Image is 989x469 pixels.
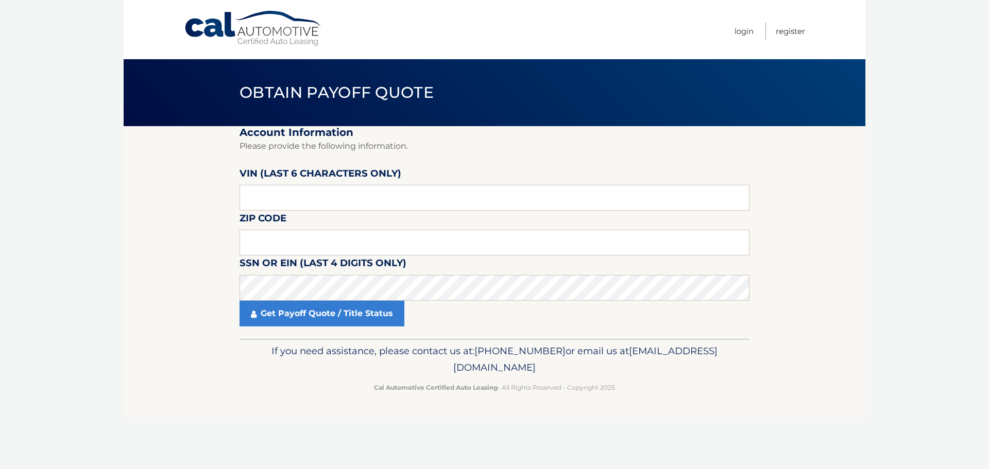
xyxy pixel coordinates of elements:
label: Zip Code [240,211,286,230]
p: - All Rights Reserved - Copyright 2025 [246,382,743,393]
a: Get Payoff Quote / Title Status [240,301,404,326]
label: VIN (last 6 characters only) [240,166,401,185]
strong: Cal Automotive Certified Auto Leasing [374,384,498,391]
a: Cal Automotive [184,10,323,47]
a: Register [776,23,805,40]
p: Please provide the following information. [240,139,749,153]
a: Login [735,23,754,40]
span: Obtain Payoff Quote [240,83,434,102]
label: SSN or EIN (last 4 digits only) [240,255,406,274]
span: [PHONE_NUMBER] [474,345,566,357]
h2: Account Information [240,126,749,139]
p: If you need assistance, please contact us at: or email us at [246,343,743,376]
